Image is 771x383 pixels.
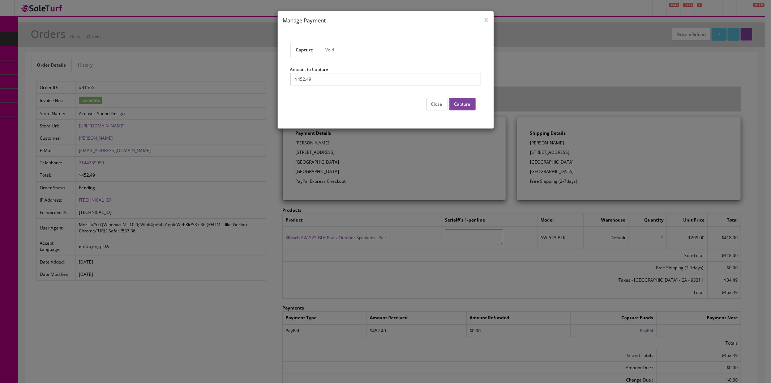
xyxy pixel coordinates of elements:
[290,66,329,72] lable: Amount to Capture
[320,43,340,57] a: Void
[485,16,488,22] button: x
[426,98,447,110] button: Close
[290,43,319,57] a: Capture
[283,17,488,24] h4: Manage Payment
[449,98,476,110] button: Capture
